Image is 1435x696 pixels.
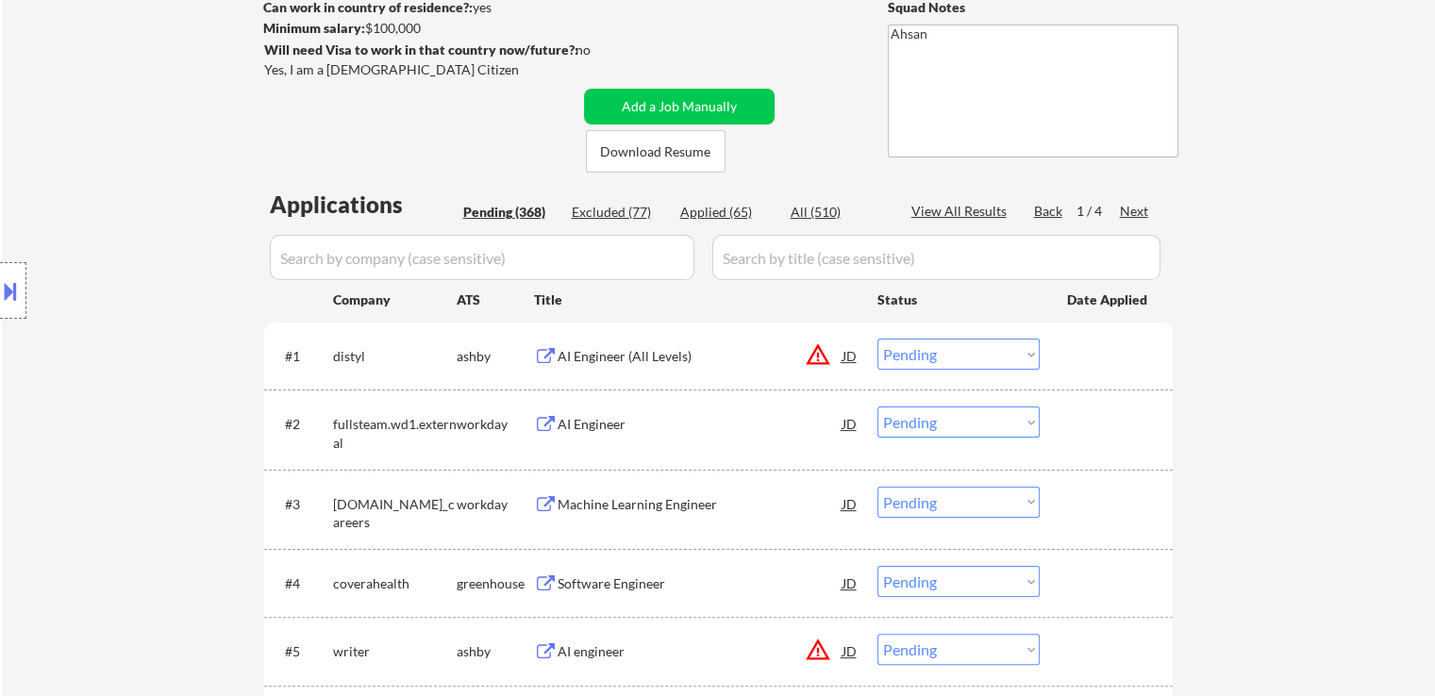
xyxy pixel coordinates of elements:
div: #5 [285,642,318,661]
div: AI Engineer (All Levels) [558,347,843,366]
div: Applications [270,193,457,216]
div: [DOMAIN_NAME]_careers [333,495,457,532]
div: coverahealth [333,574,457,593]
div: View All Results [911,202,1012,221]
div: JD [841,634,859,668]
button: Add a Job Manually [584,89,775,124]
div: writer [333,642,457,661]
div: All (510) [791,203,885,222]
div: Back [1034,202,1064,221]
div: Company [333,290,457,309]
div: workday [457,415,534,434]
div: ashby [457,347,534,366]
button: warning_amber [805,637,831,663]
div: JD [841,566,859,600]
div: Yes, I am a [DEMOGRAPHIC_DATA] Citizen [264,60,583,79]
div: fullsteam.wd1.external [333,415,457,452]
div: 1 / 4 [1076,202,1120,221]
div: Date Applied [1067,290,1150,309]
div: workday [457,495,534,514]
div: AI Engineer [558,415,843,434]
div: Applied (65) [680,203,775,222]
input: Search by title (case sensitive) [712,235,1160,280]
div: Software Engineer [558,574,843,593]
div: greenhouse [457,574,534,593]
input: Search by company (case sensitive) [270,235,694,280]
div: Next [1120,202,1150,221]
div: Pending (368) [463,203,558,222]
div: JD [841,487,859,521]
div: #3 [285,495,318,514]
strong: Minimum salary: [263,20,365,36]
div: JD [841,339,859,373]
div: no [576,41,629,59]
div: AI engineer [558,642,843,661]
div: JD [841,406,859,440]
button: warning_amber [805,341,831,368]
div: ATS [457,290,534,309]
div: distyl [333,347,457,366]
button: Download Resume [586,130,726,173]
div: Machine Learning Engineer [558,495,843,514]
div: $100,000 [263,19,577,38]
strong: Will need Visa to work in that country now/future?: [264,41,578,58]
div: Title [534,290,859,309]
div: #4 [285,574,318,593]
div: Status [877,282,1040,316]
div: Excluded (77) [572,203,666,222]
div: ashby [457,642,534,661]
